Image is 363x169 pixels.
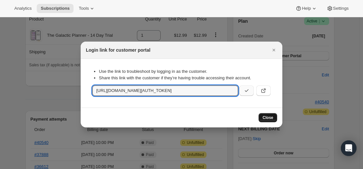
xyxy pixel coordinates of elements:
[269,45,278,55] button: Close
[14,6,32,11] span: Analytics
[291,4,321,13] button: Help
[99,68,271,75] li: Use the link to troubleshoot by logging in as the customer.
[302,6,311,11] span: Help
[262,115,273,120] span: Close
[341,140,356,156] div: Open Intercom Messenger
[37,4,74,13] button: Subscriptions
[323,4,353,13] button: Settings
[41,6,70,11] span: Subscriptions
[86,47,150,53] h2: Login link for customer portal
[10,4,35,13] button: Analytics
[79,6,89,11] span: Tools
[99,75,271,81] li: Share this link with the customer if they’re having trouble accessing their account.
[75,4,99,13] button: Tools
[333,6,349,11] span: Settings
[259,113,277,122] button: Close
